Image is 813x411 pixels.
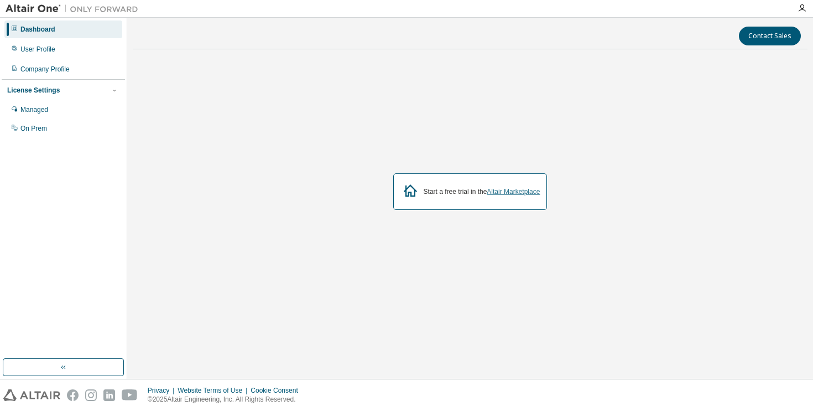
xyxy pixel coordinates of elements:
[148,386,178,395] div: Privacy
[20,65,70,74] div: Company Profile
[122,389,138,401] img: youtube.svg
[20,124,47,133] div: On Prem
[148,395,305,404] p: © 2025 Altair Engineering, Inc. All Rights Reserved.
[20,25,55,34] div: Dashboard
[20,105,48,114] div: Managed
[487,188,540,196] a: Altair Marketplace
[103,389,115,401] img: linkedin.svg
[178,386,251,395] div: Website Terms of Use
[20,45,55,54] div: User Profile
[739,27,801,45] button: Contact Sales
[3,389,60,401] img: altair_logo.svg
[67,389,79,401] img: facebook.svg
[424,187,540,196] div: Start a free trial in the
[7,86,60,95] div: License Settings
[6,3,144,14] img: Altair One
[85,389,97,401] img: instagram.svg
[251,386,304,395] div: Cookie Consent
